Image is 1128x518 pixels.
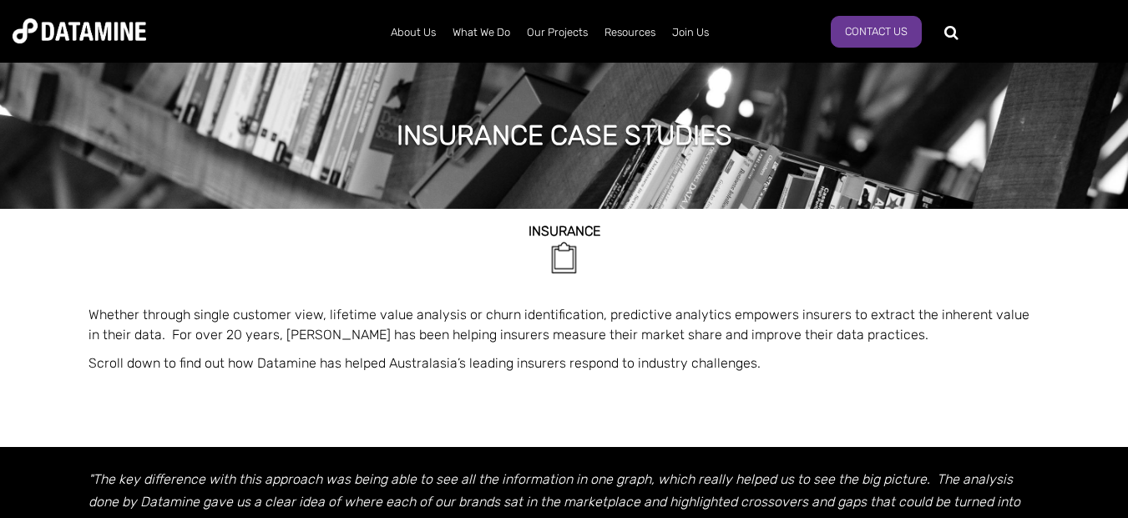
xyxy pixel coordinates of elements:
[89,305,1040,345] p: Whether through single customer view, lifetime value analysis or churn identification, predictive...
[89,353,1040,373] p: Scroll down to find out how Datamine has helped Australasia’s leading insurers respond to industr...
[382,11,444,54] a: About Us
[664,11,717,54] a: Join Us
[545,239,583,277] img: Insurance-2
[444,11,518,54] a: What We Do
[596,11,664,54] a: Resources
[397,117,732,154] h1: insurance case studies
[89,224,1040,239] h2: INSURANCE
[831,16,922,48] a: Contact Us
[518,11,596,54] a: Our Projects
[13,18,146,43] img: Datamine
